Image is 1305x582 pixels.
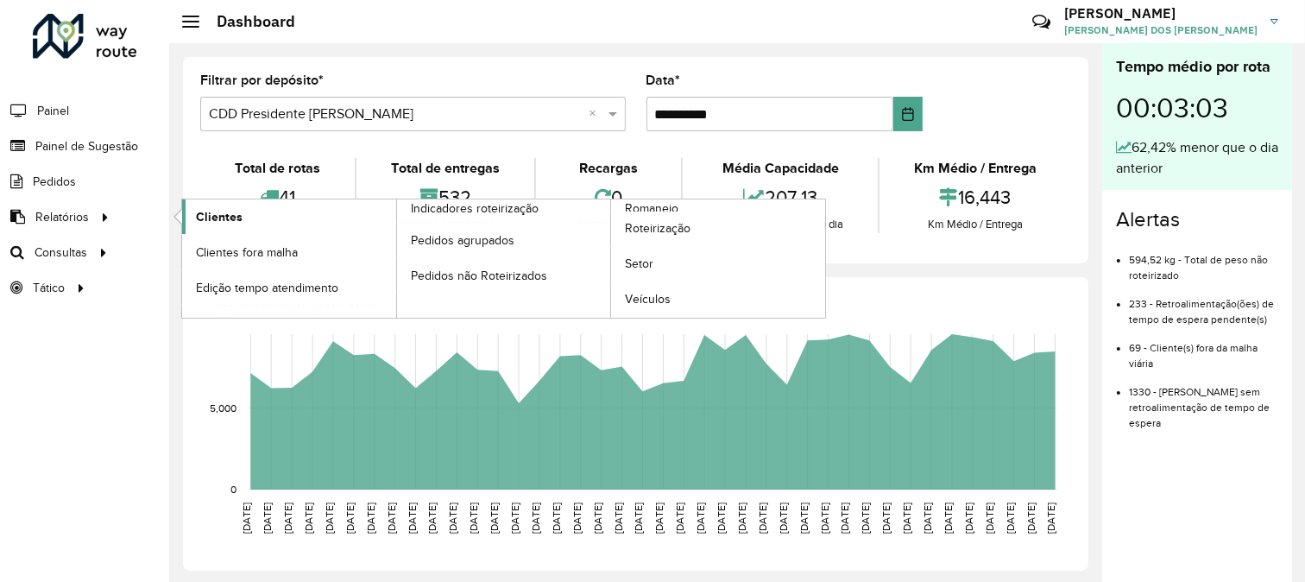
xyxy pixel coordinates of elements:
[884,216,1067,233] div: Km Médio / Entrega
[984,503,995,534] text: [DATE]
[509,503,520,534] text: [DATE]
[540,158,678,179] div: Recargas
[35,137,138,155] span: Painel de Sugestão
[674,503,685,534] text: [DATE]
[716,503,727,534] text: [DATE]
[646,70,681,91] label: Data
[489,503,500,534] text: [DATE]
[361,179,530,216] div: 532
[1046,503,1057,534] text: [DATE]
[625,219,690,237] span: Roteirização
[196,244,298,262] span: Clientes fora malha
[634,503,645,534] text: [DATE]
[901,503,912,534] text: [DATE]
[1064,5,1258,22] h3: [PERSON_NAME]
[963,503,974,534] text: [DATE]
[1116,207,1278,232] h4: Alertas
[241,503,252,534] text: [DATE]
[1023,3,1060,41] a: Contato Rápido
[35,208,89,226] span: Relatórios
[625,199,678,218] span: Romaneio
[611,212,825,246] a: Roteirização
[182,235,396,269] a: Clientes fora malha
[1129,283,1278,327] li: 233 - Retroalimentação(ões) de tempo de espera pendente(s)
[530,503,541,534] text: [DATE]
[386,503,397,534] text: [DATE]
[1116,55,1278,79] div: Tempo médio por rota
[922,503,933,534] text: [DATE]
[411,231,514,250] span: Pedidos agrupados
[860,503,871,534] text: [DATE]
[942,503,954,534] text: [DATE]
[407,503,418,534] text: [DATE]
[611,282,825,317] a: Veículos
[613,503,624,534] text: [DATE]
[798,503,810,534] text: [DATE]
[880,503,892,534] text: [DATE]
[1064,22,1258,38] span: [PERSON_NAME] DOS [PERSON_NAME]
[303,503,314,534] text: [DATE]
[397,223,611,257] a: Pedidos agrupados
[1129,239,1278,283] li: 594,52 kg - Total de peso não roteirizado
[182,199,396,234] a: Clientes
[840,503,851,534] text: [DATE]
[571,503,583,534] text: [DATE]
[196,208,243,226] span: Clientes
[893,97,923,131] button: Choose Date
[757,503,768,534] text: [DATE]
[884,179,1067,216] div: 16,443
[205,179,350,216] div: 41
[365,503,376,534] text: [DATE]
[33,279,65,297] span: Tático
[361,158,530,179] div: Total de entregas
[884,158,1067,179] div: Km Médio / Entrega
[230,484,236,495] text: 0
[282,503,293,534] text: [DATE]
[427,503,438,534] text: [DATE]
[200,70,324,91] label: Filtrar por depósito
[205,158,350,179] div: Total de rotas
[687,179,873,216] div: 207,13
[411,199,539,218] span: Indicadores roteirização
[35,244,87,262] span: Consultas
[397,199,826,318] a: Romaneio
[695,503,706,534] text: [DATE]
[397,258,611,293] a: Pedidos não Roteirizados
[196,279,338,297] span: Edição tempo atendimento
[625,255,653,273] span: Setor
[736,503,747,534] text: [DATE]
[1116,79,1278,137] div: 00:03:03
[592,503,603,534] text: [DATE]
[1129,371,1278,431] li: 1330 - [PERSON_NAME] sem retroalimentação de tempo de espera
[611,247,825,282] a: Setor
[344,503,356,534] text: [DATE]
[1005,503,1016,534] text: [DATE]
[819,503,830,534] text: [DATE]
[468,503,479,534] text: [DATE]
[653,503,665,534] text: [DATE]
[687,158,873,179] div: Média Capacidade
[210,402,236,414] text: 5,000
[182,270,396,305] a: Edição tempo atendimento
[1116,137,1278,179] div: 62,42% menor que o dia anterior
[1129,327,1278,371] li: 69 - Cliente(s) fora da malha viária
[262,503,273,534] text: [DATE]
[33,173,76,191] span: Pedidos
[540,179,678,216] div: 0
[625,290,671,308] span: Veículos
[551,503,562,534] text: [DATE]
[324,503,335,534] text: [DATE]
[778,503,789,534] text: [DATE]
[1025,503,1037,534] text: [DATE]
[37,102,69,120] span: Painel
[447,503,458,534] text: [DATE]
[182,199,611,318] a: Indicadores roteirização
[411,267,547,285] span: Pedidos não Roteirizados
[199,12,295,31] h2: Dashboard
[589,104,604,124] span: Clear all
